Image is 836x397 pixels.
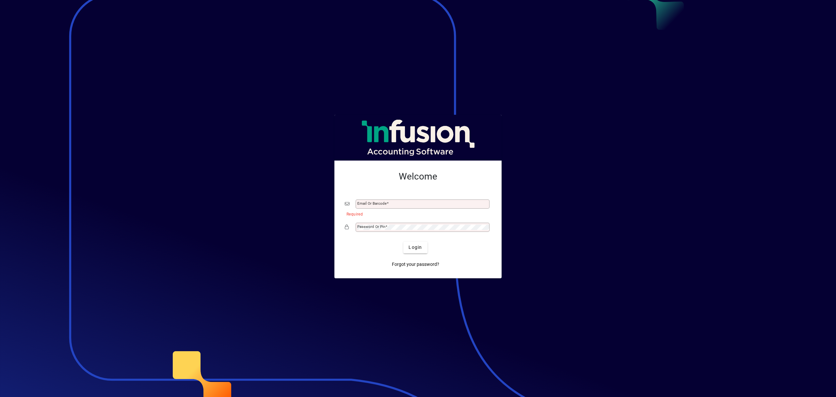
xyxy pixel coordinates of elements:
mat-error: Required [346,210,486,217]
button: Login [403,242,427,253]
span: Forgot your password? [392,261,439,268]
mat-label: Password or Pin [357,224,385,229]
a: Forgot your password? [389,259,442,270]
mat-label: Email or Barcode [357,201,387,206]
h2: Welcome [345,171,491,182]
span: Login [409,244,422,251]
